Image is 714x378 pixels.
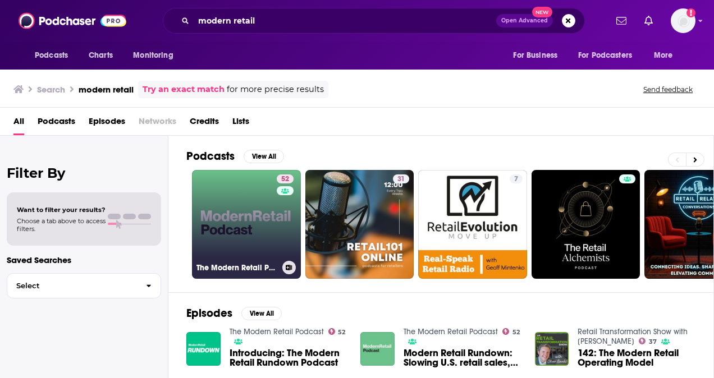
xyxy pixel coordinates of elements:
[360,332,395,366] img: Modern Retail Rundown: Slowing U.S. retail sales, Thrasio's comeback & Care/of troubles
[79,84,134,95] h3: modern retail
[535,332,569,366] img: 142: The Modern Retail Operating Model
[27,45,83,66] button: open menu
[505,45,571,66] button: open menu
[192,170,301,279] a: 52The Modern Retail Podcast
[19,10,126,31] img: Podchaser - Follow, Share and Rate Podcasts
[125,45,187,66] button: open menu
[186,332,221,366] img: Introducing: The Modern Retail Rundown Podcast
[510,174,523,183] a: 7
[514,174,518,185] span: 7
[186,149,235,163] h2: Podcasts
[671,8,695,33] button: Show profile menu
[686,8,695,17] svg: Add a profile image
[640,85,696,94] button: Send feedback
[281,174,289,185] span: 52
[404,348,521,367] a: Modern Retail Rundown: Slowing U.S. retail sales, Thrasio's comeback & Care/of troubles
[35,48,68,63] span: Podcasts
[578,348,695,367] a: 142: The Modern Retail Operating Model
[404,348,521,367] span: Modern Retail Rundown: Slowing U.S. retail sales, [PERSON_NAME]'s comeback & Care/of troubles
[649,339,657,344] span: 37
[671,8,695,33] img: User Profile
[418,170,527,279] a: 7
[513,48,557,63] span: For Business
[496,14,553,27] button: Open AdvancedNew
[646,45,687,66] button: open menu
[571,45,648,66] button: open menu
[143,83,225,96] a: Try an exact match
[37,84,65,95] h3: Search
[7,273,161,298] button: Select
[227,83,324,96] span: for more precise results
[13,112,24,135] a: All
[397,174,405,185] span: 31
[196,263,278,273] h3: The Modern Retail Podcast
[639,338,657,344] a: 37
[328,328,346,335] a: 52
[578,327,688,346] a: Retail Transformation Show with Oliver Banks
[501,18,548,24] span: Open Advanced
[230,327,324,336] a: The Modern Retail Podcast
[7,282,137,289] span: Select
[393,174,409,183] a: 31
[232,112,249,135] a: Lists
[190,112,219,135] a: Credits
[241,307,282,320] button: View All
[640,11,657,30] a: Show notifications dropdown
[612,11,631,30] a: Show notifications dropdown
[277,174,294,183] a: 52
[230,348,347,367] a: Introducing: The Modern Retail Rundown Podcast
[338,330,345,335] span: 52
[89,112,125,135] a: Episodes
[163,8,585,34] div: Search podcasts, credits, & more...
[404,327,498,336] a: The Modern Retail Podcast
[502,328,520,335] a: 52
[17,217,106,233] span: Choose a tab above to access filters.
[671,8,695,33] span: Logged in as Morgan16
[305,170,414,279] a: 31
[194,12,496,30] input: Search podcasts, credits, & more...
[38,112,75,135] a: Podcasts
[139,112,176,135] span: Networks
[512,330,520,335] span: 52
[532,7,552,17] span: New
[81,45,120,66] a: Charts
[186,149,284,163] a: PodcastsView All
[7,165,161,181] h2: Filter By
[89,48,113,63] span: Charts
[186,306,232,320] h2: Episodes
[7,255,161,265] p: Saved Searches
[17,206,106,214] span: Want to filter your results?
[133,48,173,63] span: Monitoring
[244,150,284,163] button: View All
[654,48,673,63] span: More
[186,306,282,320] a: EpisodesView All
[578,48,632,63] span: For Podcasters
